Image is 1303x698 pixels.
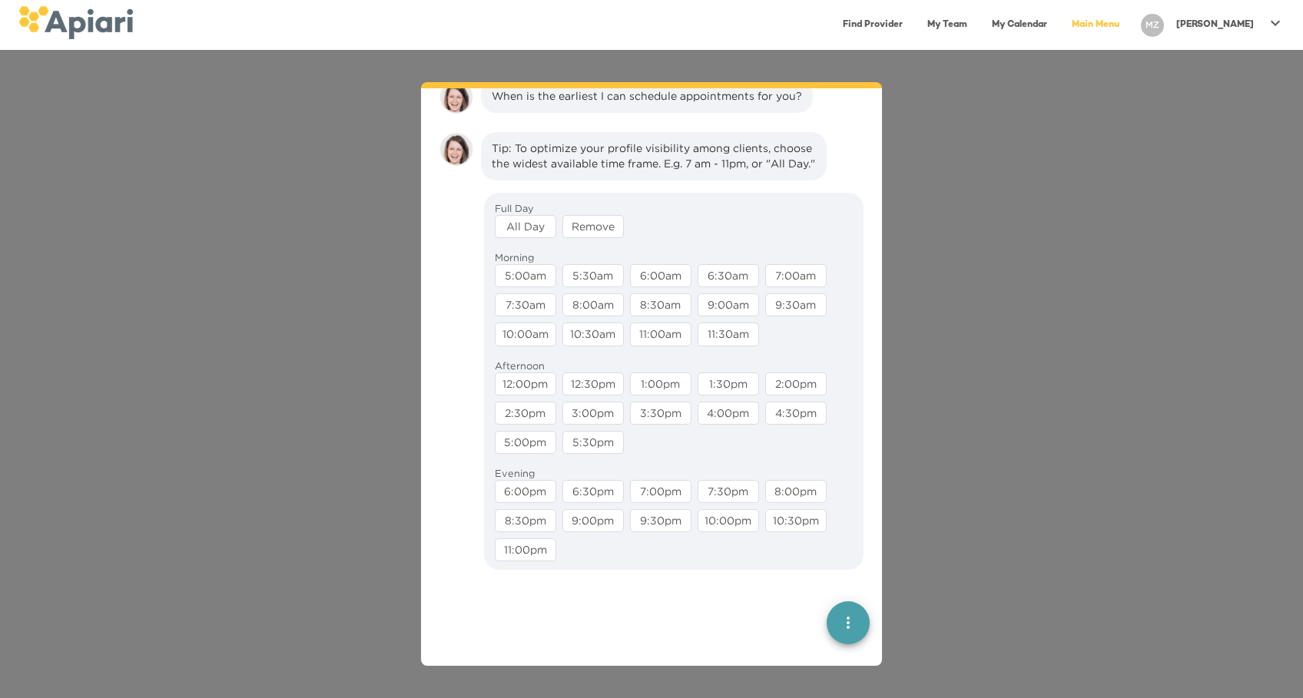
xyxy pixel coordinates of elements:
div: 3:00pm [562,402,624,425]
a: Main Menu [1063,9,1129,41]
div: 8:00am [562,293,624,316]
div: 6:30pm [562,480,624,503]
div: Morning [495,250,534,264]
div: Full Day [495,201,534,215]
img: amy.37686e0395c82528988e.png [439,80,473,114]
div: 8:30pm [495,509,556,532]
div: 5:00am [495,264,556,287]
div: 5:30pm [562,431,624,454]
div: 1:00pm [630,372,691,395]
div: 9:30am [765,293,827,316]
div: 7:00am [765,264,827,287]
div: 11:00am [630,323,691,346]
div: 7:00pm [630,480,691,503]
p: [PERSON_NAME] [1176,18,1254,31]
div: Remove [562,215,624,238]
div: All Day [495,215,556,238]
div: 10:30pm [765,509,827,532]
div: 9:00am [698,293,759,316]
div: 9:30pm [630,509,691,532]
div: Evening [495,466,535,480]
div: Tip: To optimize your profile visibility among clients, choose the widest available time frame. E... [492,141,816,171]
div: 4:30pm [765,402,827,425]
div: When is the earliest I can schedule appointments for you? [492,88,802,104]
button: quick menu [827,601,870,644]
a: My Team [918,9,976,41]
div: 7:30pm [698,480,759,503]
div: 6:00am [630,264,691,287]
div: 10:00pm [698,509,759,532]
div: 4:00pm [698,402,759,425]
a: Find Provider [834,9,912,41]
div: 5:30am [562,264,624,287]
a: My Calendar [983,9,1056,41]
div: 1:30pm [698,372,759,395]
div: 12:00pm [495,372,556,395]
div: 2:30pm [495,402,556,425]
div: 3:30pm [630,402,691,425]
div: 5:00pm [495,431,556,454]
div: 6:30am [698,264,759,287]
div: 12:30pm [562,372,624,395]
img: amy.37686e0395c82528988e.png [439,132,473,166]
div: MZ [1141,14,1164,37]
div: 11:30am [698,323,759,346]
div: 6:00pm [495,480,556,503]
img: logo [18,6,133,39]
div: 7:30am [495,293,556,316]
div: 11:00pm [495,538,556,561]
div: 9:00pm [562,509,624,532]
div: 8:00pm [765,480,827,503]
div: 10:30am [562,323,624,346]
div: 10:00am [495,323,556,346]
div: Afternoon [495,359,545,372]
div: 8:30am [630,293,691,316]
div: 2:00pm [765,372,827,395]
